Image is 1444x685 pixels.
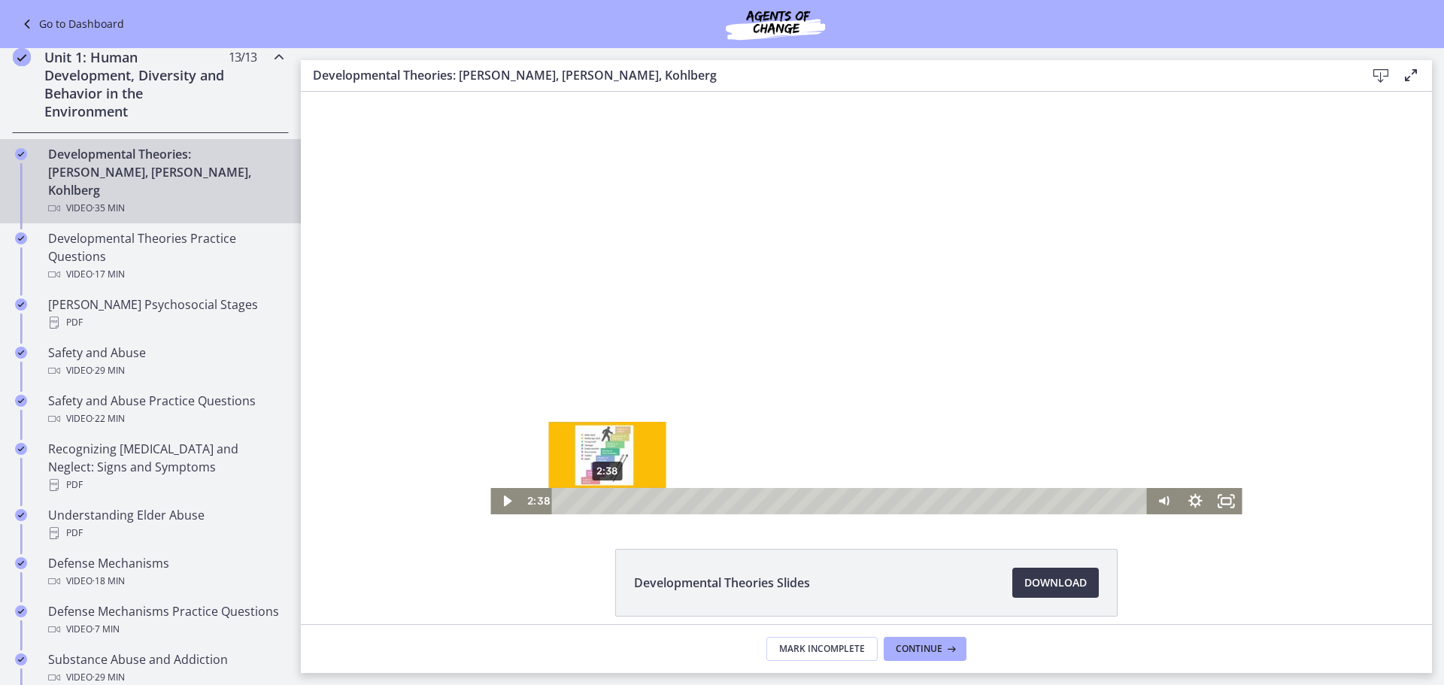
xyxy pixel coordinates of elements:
[848,396,879,423] button: Mute
[48,410,283,428] div: Video
[15,232,27,244] i: Completed
[15,509,27,521] i: Completed
[301,92,1432,514] iframe: Video Lesson
[229,48,256,66] span: 13 / 13
[18,15,124,33] a: Go to Dashboard
[93,265,125,283] span: · 17 min
[48,265,283,283] div: Video
[48,199,283,217] div: Video
[48,344,283,380] div: Safety and Abuse
[313,66,1342,84] h3: Developmental Theories: [PERSON_NAME], [PERSON_NAME], Kohlberg
[1024,574,1087,592] span: Download
[779,643,865,655] span: Mark Incomplete
[48,145,283,217] div: Developmental Theories: [PERSON_NAME], [PERSON_NAME], Kohlberg
[48,506,283,542] div: Understanding Elder Abuse
[685,6,866,42] img: Agents of Change
[896,643,942,655] span: Continue
[93,572,125,590] span: · 18 min
[634,574,810,592] span: Developmental Theories Slides
[93,362,125,380] span: · 29 min
[48,229,283,283] div: Developmental Theories Practice Questions
[44,48,228,120] h2: Unit 1: Human Development, Diversity and Behavior in the Environment
[15,347,27,359] i: Completed
[878,396,910,423] button: Show settings menu
[48,554,283,590] div: Defense Mechanisms
[48,392,283,428] div: Safety and Abuse Practice Questions
[15,605,27,617] i: Completed
[48,476,283,494] div: PDF
[910,396,942,423] button: Fullscreen
[15,395,27,407] i: Completed
[13,48,31,66] i: Completed
[15,653,27,665] i: Completed
[48,620,283,638] div: Video
[48,314,283,332] div: PDF
[15,443,27,455] i: Completed
[766,637,878,661] button: Mark Incomplete
[884,637,966,661] button: Continue
[93,620,120,638] span: · 7 min
[15,148,27,160] i: Completed
[1012,568,1099,598] a: Download
[15,299,27,311] i: Completed
[93,199,125,217] span: · 35 min
[15,557,27,569] i: Completed
[48,524,283,542] div: PDF
[48,572,283,590] div: Video
[48,362,283,380] div: Video
[93,410,125,428] span: · 22 min
[48,440,283,494] div: Recognizing [MEDICAL_DATA] and Neglect: Signs and Symptoms
[48,602,283,638] div: Defense Mechanisms Practice Questions
[48,296,283,332] div: [PERSON_NAME] Psychosocial Stages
